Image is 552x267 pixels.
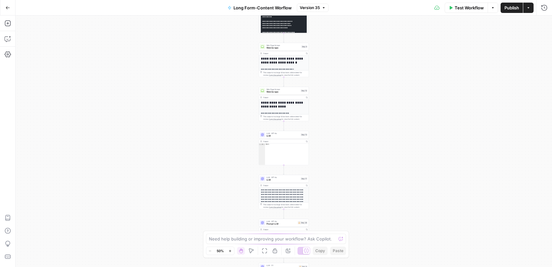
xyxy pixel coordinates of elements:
span: Web Page Scrape [266,44,300,47]
span: Copy the output [269,118,281,120]
button: Long Form-Content Worflow [224,3,296,13]
span: LLM [266,134,299,138]
div: LLM · GPT-4oLLMStep 13Outputnull [259,131,309,165]
span: Prompt LLM [266,222,297,226]
div: Output [263,96,304,99]
span: LLM · O1 [266,264,298,267]
span: Version 35 [300,5,320,11]
div: 1 [259,143,265,145]
div: Step 38 [298,221,308,224]
g: Edge from step_38 to step_8 [283,253,284,262]
g: Edge from step_17 to step_38 [283,209,284,218]
button: Test Workflow [445,3,488,13]
div: This output is too large & has been abbreviated for review. to view the full content. [263,71,308,76]
g: Edge from step_12 to step_13 [283,121,284,130]
g: Edge from step_6 to step_9 [283,33,284,42]
g: Edge from step_9 to step_12 [283,77,284,86]
span: Web Scrape [266,90,299,94]
div: Step 17 [301,177,308,180]
span: Web Page Scrape [266,88,299,91]
div: Step 9 [301,45,308,48]
div: Output [263,184,304,187]
span: Copy the output [269,206,281,208]
span: Test Workflow [455,5,484,11]
div: Output [263,52,304,55]
span: LLM · GPT-4o [266,220,297,223]
div: This output is too large & has been abbreviated for review. to view the full content. [263,115,308,120]
button: Copy [313,247,328,255]
span: Paste [333,248,343,254]
span: 50% [217,248,224,253]
div: Output [263,140,304,143]
div: Step 13 [301,133,308,136]
g: Edge from step_13 to step_17 [283,165,284,174]
button: Publish [501,3,523,13]
span: Copy [315,248,325,254]
span: Long Form-Content Worflow [233,5,292,11]
button: Paste [330,247,346,255]
span: Copy the output [269,74,281,76]
div: This output is too large & has been abbreviated for review. to view the full content. [263,203,308,208]
span: LLM · GPT-4o [266,132,299,135]
div: Output [263,228,304,231]
span: LLM [266,178,299,182]
span: Publish [504,5,519,11]
span: Web Scrape [266,46,300,50]
div: Step 12 [301,89,308,92]
button: Version 35 [297,4,329,12]
span: LLM · GPT-4o [266,176,299,179]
